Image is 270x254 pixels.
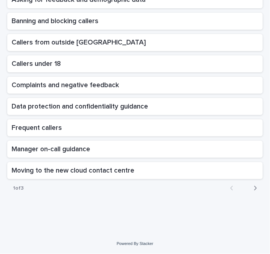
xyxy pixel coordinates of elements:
a: Callers from outside [GEOGRAPHIC_DATA]Callers from outside [GEOGRAPHIC_DATA] [7,34,263,51]
p: Callers from outside [GEOGRAPHIC_DATA] [12,37,147,47]
p: Complaints and negative feedback [12,80,121,89]
p: Manager on-call guidance [12,144,92,153]
p: 1 of 3 [7,179,29,197]
p: Banning and blocking callers [12,16,100,25]
a: Moving to the new cloud contact centreMoving to the new cloud contact centre [7,162,263,179]
button: Next [244,185,263,191]
a: Data protection and confidentiality guidanceData protection and confidentiality guidance [7,98,263,115]
p: Frequent callers [12,122,63,132]
p: Moving to the new cloud contact centre [12,165,136,175]
a: Banning and blocking callersBanning and blocking callers [7,13,263,30]
a: Powered By Stacker [117,241,153,246]
a: Frequent callersFrequent callers [7,119,263,136]
a: Callers under 18Callers under 18 [7,55,263,72]
a: Manager on-call guidanceManager on-call guidance [7,141,263,158]
button: Back [224,185,244,191]
p: Data protection and confidentiality guidance [12,101,149,111]
p: Callers under 18 [12,58,62,68]
a: Complaints and negative feedbackComplaints and negative feedback [7,77,263,94]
